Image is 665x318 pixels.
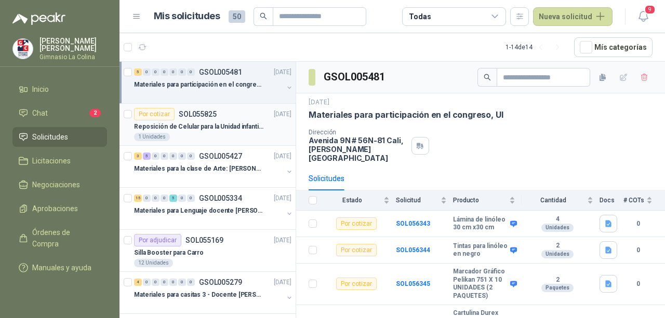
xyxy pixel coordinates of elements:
[143,68,151,76] div: 0
[396,220,430,227] a: SOL056343
[134,80,263,90] p: Materiales para participación en el congreso, UI
[453,190,522,211] th: Producto
[323,190,396,211] th: Estado
[185,237,223,244] p: SOL055169
[541,284,574,292] div: Paquetes
[134,276,294,309] a: 4 0 0 0 0 0 0 GSOL005279[DATE] Materiales para casitas 3 - Docente [PERSON_NAME]
[161,68,168,76] div: 0
[309,136,407,162] p: Avenida 9N # 56N-81 Cali , [PERSON_NAME][GEOGRAPHIC_DATA]
[178,68,186,76] div: 0
[453,268,508,300] b: Marcador Gráfico Pelikan 751 X 10 UNIDADES (2 PAQUETES)
[533,7,613,26] button: Nueva solicitud
[179,110,217,118] p: SOL055825
[12,199,107,218] a: Aprobaciones
[32,131,68,143] span: Solicitudes
[161,195,168,202] div: 0
[396,190,453,211] th: Solicitud
[199,68,242,76] p: GSOL005481
[134,290,263,300] p: Materiales para casitas 3 - Docente [PERSON_NAME]
[134,192,294,225] a: 15 0 0 0 5 0 0 GSOL005334[DATE] Materiales para Lenguaje docente [PERSON_NAME]
[324,69,387,85] h3: GSOL005481
[134,248,204,258] p: Silla Booster para Carro
[623,279,653,289] b: 0
[229,10,245,23] span: 50
[274,67,291,77] p: [DATE]
[453,197,507,204] span: Producto
[323,197,381,204] span: Estado
[89,109,101,117] span: 2
[260,12,267,20] span: search
[187,68,195,76] div: 0
[453,216,508,232] b: Lámina de linóleo 30 cm x30 cm
[32,227,97,250] span: Órdenes de Compra
[522,242,593,250] b: 2
[134,108,175,120] div: Por cotizar
[32,84,49,95] span: Inicio
[12,12,65,25] img: Logo peakr
[522,197,585,204] span: Cantidad
[187,195,195,202] div: 0
[178,195,186,202] div: 0
[309,173,344,184] div: Solicitudes
[274,151,291,161] p: [DATE]
[134,206,263,216] p: Materiales para Lenguaje docente [PERSON_NAME]
[484,74,491,81] span: search
[522,215,593,224] b: 4
[134,195,142,202] div: 15
[134,122,263,132] p: Reposición de Celular para la Unidad infantil (con forro, y vidrio protector)
[134,133,170,141] div: 1 Unidades
[623,219,653,229] b: 0
[309,109,503,120] p: Materiales para participación en el congreso, UI
[12,258,107,278] a: Manuales y ayuda
[506,39,566,56] div: 1 - 14 de 14
[32,155,71,167] span: Licitaciones
[541,224,574,232] div: Unidades
[309,98,329,107] p: [DATE]
[134,259,173,267] div: 12 Unidades
[522,276,593,284] b: 2
[199,279,242,286] p: GSOL005279
[199,195,242,202] p: GSOL005334
[623,245,653,255] b: 0
[274,278,291,287] p: [DATE]
[134,164,263,174] p: Materiales para la clase de Arte: [PERSON_NAME]
[574,37,653,57] button: Mís categorías
[12,103,107,123] a: Chat2
[152,153,159,160] div: 0
[12,127,107,147] a: Solicitudes
[152,195,159,202] div: 0
[396,246,430,254] b: SOL056344
[634,7,653,26] button: 9
[12,151,107,171] a: Licitaciones
[134,66,294,99] a: 5 0 0 0 0 0 0 GSOL005481[DATE] Materiales para participación en el congreso, UI
[169,195,177,202] div: 5
[336,217,377,230] div: Por cotizar
[152,68,159,76] div: 0
[187,153,195,160] div: 0
[169,153,177,160] div: 0
[39,37,107,52] p: [PERSON_NAME] [PERSON_NAME]
[541,250,574,258] div: Unidades
[39,54,107,60] p: Gimnasio La Colina
[32,203,78,214] span: Aprobaciones
[199,153,242,160] p: GSOL005427
[336,244,377,256] div: Por cotizar
[396,197,438,204] span: Solicitud
[453,242,508,258] b: Tintas para linóleo en negro
[143,195,151,202] div: 0
[274,193,291,203] p: [DATE]
[32,179,80,190] span: Negociaciones
[134,68,142,76] div: 5
[161,153,168,160] div: 0
[644,5,656,15] span: 9
[119,230,296,272] a: Por adjudicarSOL055169[DATE] Silla Booster para Carro12 Unidades
[396,280,430,287] a: SOL056345
[154,9,220,24] h1: Mis solicitudes
[623,197,644,204] span: # COTs
[178,153,186,160] div: 0
[134,279,142,286] div: 4
[13,39,33,59] img: Company Logo
[169,279,177,286] div: 0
